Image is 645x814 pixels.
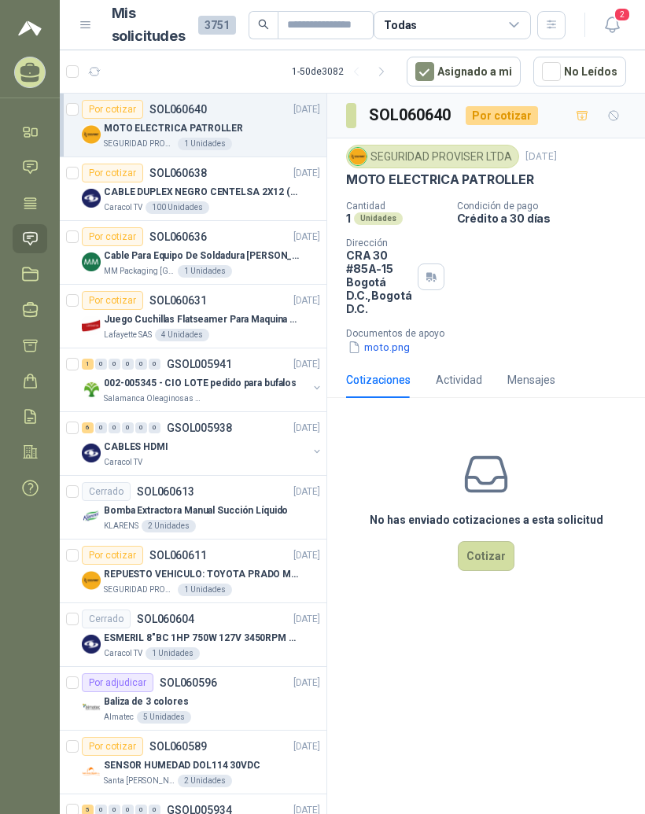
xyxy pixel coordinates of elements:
[82,762,101,781] img: Company Logo
[60,285,326,348] a: Por cotizarSOL060631[DATE] Company LogoJuego Cuchillas Flatseamer Para Maquina de CoserLafayette ...
[109,359,120,370] div: 0
[407,57,521,87] button: Asignado a mi
[82,252,101,271] img: Company Logo
[293,484,320,499] p: [DATE]
[142,520,196,532] div: 2 Unidades
[82,737,143,756] div: Por cotizar
[293,166,320,181] p: [DATE]
[149,359,160,370] div: 0
[82,164,143,182] div: Por cotizar
[149,550,207,561] p: SOL060611
[104,312,300,327] p: Juego Cuchillas Flatseamer Para Maquina de Coser
[293,739,320,754] p: [DATE]
[178,775,232,787] div: 2 Unidades
[370,511,603,529] h3: No has enviado cotizaciones a esta solicitud
[149,104,207,115] p: SOL060640
[293,230,320,245] p: [DATE]
[293,548,320,563] p: [DATE]
[178,584,232,596] div: 1 Unidades
[60,157,326,221] a: Por cotizarSOL060638[DATE] Company LogoCABLE DUPLEX NEGRO CENTELSA 2X12 (COLOR NEGRO)Caracol TV10...
[104,249,300,263] p: Cable Para Equipo De Soldadura [PERSON_NAME]
[135,359,147,370] div: 0
[104,456,142,469] p: Caracol TV
[346,171,534,188] p: MOTO ELECTRICA PATROLLER
[457,201,639,212] p: Condición de pago
[104,392,203,405] p: Salamanca Oleaginosas SAS
[354,212,403,225] div: Unidades
[349,148,367,165] img: Company Logo
[507,371,555,389] div: Mensajes
[104,520,138,532] p: KLARENS
[346,201,444,212] p: Cantidad
[178,138,232,150] div: 1 Unidades
[137,613,194,624] p: SOL060604
[104,185,300,200] p: CABLE DUPLEX NEGRO CENTELSA 2X12 (COLOR NEGRO)
[82,355,323,405] a: 1 0 0 0 0 0 GSOL005941[DATE] Company Logo002-005345 - CIO LOTE pedido para bufalosSalamanca Oleag...
[346,249,411,315] p: CRA 30 #85A-15 Bogotá D.C. , Bogotá D.C.
[82,482,131,501] div: Cerrado
[104,647,142,660] p: Caracol TV
[60,94,326,157] a: Por cotizarSOL060640[DATE] Company LogoMOTO ELECTRICA PATROLLERSEGURIDAD PROVISER LTDA1 Unidades
[82,316,101,335] img: Company Logo
[346,145,519,168] div: SEGURIDAD PROVISER LTDA
[104,138,175,150] p: SEGURIDAD PROVISER LTDA
[293,421,320,436] p: [DATE]
[149,168,207,179] p: SOL060638
[95,422,107,433] div: 0
[122,422,134,433] div: 0
[346,371,411,389] div: Cotizaciones
[458,541,514,571] button: Cotizar
[598,11,626,39] button: 2
[95,359,107,370] div: 0
[82,698,101,717] img: Company Logo
[82,227,143,246] div: Por cotizar
[137,486,194,497] p: SOL060613
[457,212,639,225] p: Crédito a 30 días
[533,57,626,87] button: No Leídos
[167,359,232,370] p: GSOL005941
[82,507,101,526] img: Company Logo
[82,610,131,628] div: Cerrado
[167,422,232,433] p: GSOL005938
[60,731,326,794] a: Por cotizarSOL060589[DATE] Company LogoSENSOR HUMEDAD DOL114 30VDCSanta [PERSON_NAME]2 Unidades
[60,540,326,603] a: Por cotizarSOL060611[DATE] Company LogoREPUESTO VEHICULO: TOYOTA PRADO MODELO 2013, CILINDRAJE 29...
[293,676,320,691] p: [DATE]
[122,359,134,370] div: 0
[614,7,631,22] span: 2
[155,329,209,341] div: 4 Unidades
[346,339,411,355] button: moto.png
[82,673,153,692] div: Por adjudicar
[137,711,191,724] div: 5 Unidades
[293,357,320,372] p: [DATE]
[104,711,134,724] p: Almatec
[82,635,101,654] img: Company Logo
[109,422,120,433] div: 0
[104,201,142,214] p: Caracol TV
[18,19,42,38] img: Logo peakr
[104,631,300,646] p: ESMERIL 8"BC 1HP 750W 127V 3450RPM URREA
[82,546,143,565] div: Por cotizar
[293,612,320,627] p: [DATE]
[82,125,101,144] img: Company Logo
[369,103,453,127] h3: SOL060640
[525,149,557,164] p: [DATE]
[146,647,200,660] div: 1 Unidades
[82,291,143,310] div: Por cotizar
[149,422,160,433] div: 0
[60,603,326,667] a: CerradoSOL060604[DATE] Company LogoESMERIL 8"BC 1HP 750W 127V 3450RPM URREACaracol TV1 Unidades
[104,584,175,596] p: SEGURIDAD PROVISER LTDA
[160,677,217,688] p: SOL060596
[104,758,260,773] p: SENSOR HUMEDAD DOL114 30VDC
[82,571,101,590] img: Company Logo
[82,100,143,119] div: Por cotizar
[82,359,94,370] div: 1
[104,503,288,518] p: Bomba Extractora Manual Succión Líquido
[82,380,101,399] img: Company Logo
[178,265,232,278] div: 1 Unidades
[60,667,326,731] a: Por adjudicarSOL060596[DATE] Company LogoBaliza de 3 coloresAlmatec5 Unidades
[149,741,207,752] p: SOL060589
[198,16,236,35] span: 3751
[146,201,209,214] div: 100 Unidades
[104,694,189,709] p: Baliza de 3 colores
[293,293,320,308] p: [DATE]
